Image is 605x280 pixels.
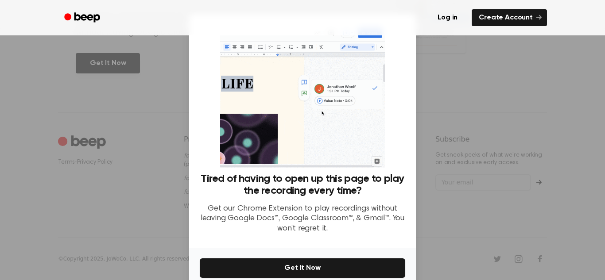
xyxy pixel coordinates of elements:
[220,25,384,168] img: Beep extension in action
[200,173,405,197] h3: Tired of having to open up this page to play the recording every time?
[200,258,405,278] button: Get It Now
[429,8,466,28] a: Log in
[200,204,405,234] p: Get our Chrome Extension to play recordings without leaving Google Docs™, Google Classroom™, & Gm...
[472,9,547,26] a: Create Account
[58,9,108,27] a: Beep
